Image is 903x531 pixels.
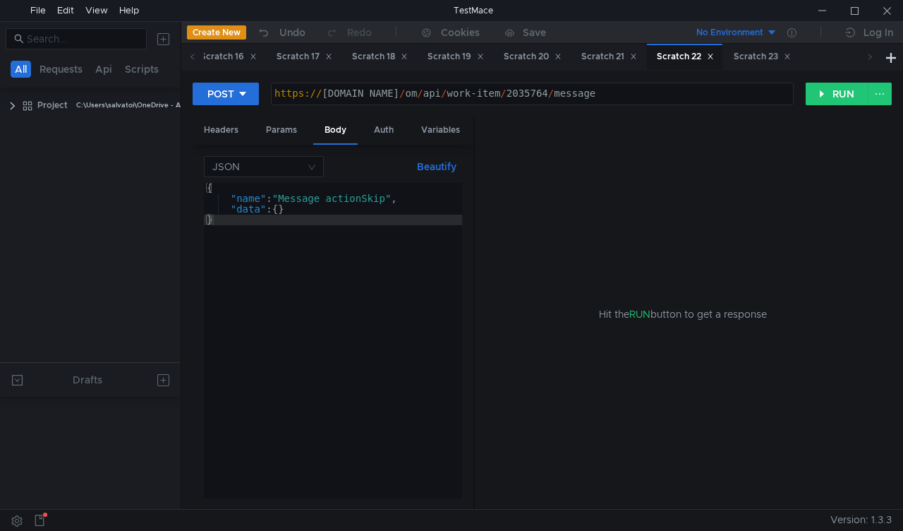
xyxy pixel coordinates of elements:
span: Version: 1.3.3 [830,510,892,530]
div: Scratch 16 [200,49,257,64]
div: Auth [363,117,405,143]
button: Scripts [121,61,163,78]
button: Requests [35,61,87,78]
div: Cookies [441,24,480,41]
div: No Environment [696,26,763,40]
button: Create New [187,25,246,40]
div: Project [37,95,68,116]
input: Search... [27,31,138,47]
div: Scratch 20 [504,49,562,64]
div: Variables [410,117,471,143]
div: Undo [279,24,305,41]
div: Redo [347,24,372,41]
button: Redo [315,22,382,43]
div: Save [523,28,546,37]
button: RUN [806,83,868,105]
button: All [11,61,31,78]
button: No Environment [679,21,777,44]
button: Api [91,61,116,78]
div: POST [207,86,234,102]
div: Log In [863,24,893,41]
div: Scratch 18 [352,49,408,64]
div: Headers [193,117,250,143]
div: Drafts [73,371,102,388]
div: Body [313,117,358,145]
button: Beautify [411,158,462,175]
div: Scratch 21 [581,49,637,64]
button: POST [193,83,259,105]
span: RUN [629,308,650,321]
span: Hit the button to get a response [599,306,767,322]
div: Params [255,117,308,143]
div: Scratch 23 [734,49,791,64]
div: C:\Users\salvatoi\OneDrive - AMDOCS\Backup Folders\Documents\testmace\Project [76,95,362,116]
div: Scratch 19 [428,49,484,64]
button: Undo [246,22,315,43]
div: Scratch 22 [657,49,714,64]
div: Scratch 17 [277,49,332,64]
